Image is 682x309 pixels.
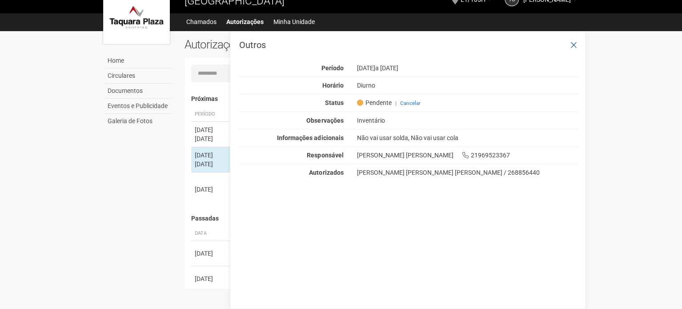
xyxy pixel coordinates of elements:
[350,151,585,159] div: [PERSON_NAME] [PERSON_NAME] 21969523367
[186,16,217,28] a: Chamados
[350,134,585,142] div: Não vai usar solda, Não vai usar cola
[191,226,231,241] th: Data
[350,81,585,89] div: Diurno
[273,16,315,28] a: Minha Unidade
[191,96,572,102] h4: Próximas
[321,64,343,72] strong: Período
[306,117,343,124] strong: Observações
[375,64,398,72] span: a [DATE]
[105,99,171,114] a: Eventos e Publicidade
[105,53,171,68] a: Home
[191,107,231,122] th: Período
[195,185,228,194] div: [DATE]
[185,38,375,51] h2: Autorizações
[350,64,585,72] div: [DATE]
[309,169,343,176] strong: Autorizados
[350,116,585,124] div: Inventário
[195,151,228,160] div: [DATE]
[239,40,578,49] h3: Outros
[195,125,228,134] div: [DATE]
[105,84,171,99] a: Documentos
[400,100,420,106] a: Cancelar
[105,114,171,128] a: Galeria de Fotos
[195,134,228,143] div: [DATE]
[395,100,396,106] span: |
[325,99,343,106] strong: Status
[277,134,343,141] strong: Informações adicionais
[322,82,343,89] strong: Horário
[105,68,171,84] a: Circulares
[195,249,228,258] div: [DATE]
[307,152,343,159] strong: Responsável
[357,99,391,107] span: Pendente
[191,215,572,222] h4: Passadas
[357,169,578,177] div: [PERSON_NAME] [PERSON_NAME] [PERSON_NAME] / 268856440
[195,274,228,283] div: [DATE]
[195,160,228,169] div: [DATE]
[226,16,264,28] a: Autorizações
